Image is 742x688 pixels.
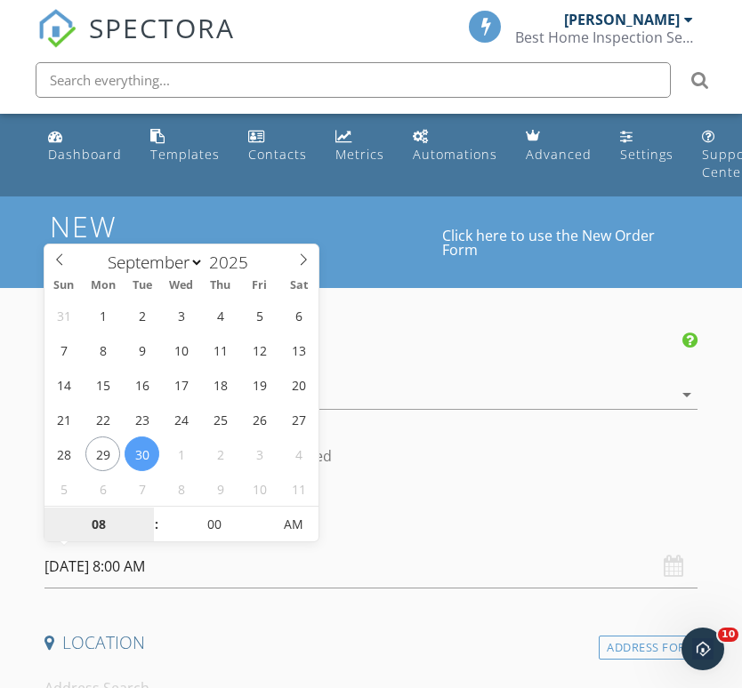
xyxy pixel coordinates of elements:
span: October 5, 2025 [46,471,81,506]
i: arrow_drop_down [676,384,698,405]
a: Dashboard [41,121,129,172]
h4: Date/Time [44,509,698,532]
a: Automations (Basic) [406,121,504,172]
span: October 4, 2025 [281,436,316,471]
span: October 9, 2025 [203,471,238,506]
a: SPECTORA [37,24,235,61]
span: September 22, 2025 [85,402,120,436]
div: Advanced [526,146,592,163]
a: Click here to use the New Order Form [442,228,692,257]
span: September 17, 2025 [164,367,198,402]
span: August 31, 2025 [46,298,81,332]
input: Search everything... [36,62,671,98]
span: 10 [718,628,738,642]
span: September 27, 2025 [281,402,316,436]
span: Thu [201,280,240,292]
span: October 10, 2025 [242,471,277,506]
input: Year [204,251,262,274]
span: September 12, 2025 [242,332,277,367]
span: September 23, 2025 [125,402,159,436]
span: September 1, 2025 [85,298,120,332]
h1: New Inspection [50,211,441,273]
a: Settings [613,121,681,172]
span: Sun [44,280,84,292]
input: Select date [44,545,698,588]
span: October 1, 2025 [164,436,198,471]
span: October 3, 2025 [242,436,277,471]
span: September 19, 2025 [242,367,277,402]
span: SPECTORA [89,9,235,46]
span: October 7, 2025 [125,471,159,506]
span: September 18, 2025 [203,367,238,402]
div: Metrics [335,146,384,163]
span: September 9, 2025 [125,332,159,367]
a: Metrics [328,121,391,172]
span: October 2, 2025 [203,436,238,471]
a: Advanced [519,121,599,172]
div: Automations [413,146,497,163]
span: September 14, 2025 [46,367,81,402]
span: September 8, 2025 [85,332,120,367]
h4: Location [44,631,698,654]
span: Fri [240,280,279,292]
h4: INSPECTOR(S) [44,331,698,354]
span: September 20, 2025 [281,367,316,402]
span: Sat [279,280,319,292]
span: September 13, 2025 [281,332,316,367]
span: September 7, 2025 [46,332,81,367]
span: September 5, 2025 [242,298,277,332]
span: September 6, 2025 [281,298,316,332]
span: : [154,507,159,542]
iframe: Intercom live chat [682,628,724,670]
span: September 28, 2025 [46,436,81,471]
span: September 15, 2025 [85,367,120,402]
div: Contacts [248,146,307,163]
img: The Best Home Inspection Software - Spectora [37,9,77,48]
span: September 2, 2025 [125,298,159,332]
span: September 4, 2025 [203,298,238,332]
span: September 3, 2025 [164,298,198,332]
span: October 6, 2025 [85,471,120,506]
span: September 30, 2025 [125,436,159,471]
span: September 11, 2025 [203,332,238,367]
div: Templates [150,146,220,163]
span: Mon [84,280,123,292]
span: September 25, 2025 [203,402,238,436]
span: Wed [162,280,201,292]
div: [PERSON_NAME] [564,11,680,28]
span: Click to toggle [269,507,318,542]
span: September 24, 2025 [164,402,198,436]
span: October 8, 2025 [164,471,198,506]
div: Settings [620,146,673,163]
span: September 16, 2025 [125,367,159,402]
div: Dashboard [48,146,122,163]
a: Contacts [241,121,314,172]
span: September 29, 2025 [85,436,120,471]
span: September 10, 2025 [164,332,198,367]
span: Tue [123,280,162,292]
div: Best Home Inspection Services [515,28,693,46]
a: Templates [143,121,227,172]
div: Address Form [599,636,705,660]
span: September 21, 2025 [46,402,81,436]
span: October 11, 2025 [281,471,316,506]
span: September 26, 2025 [242,402,277,436]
